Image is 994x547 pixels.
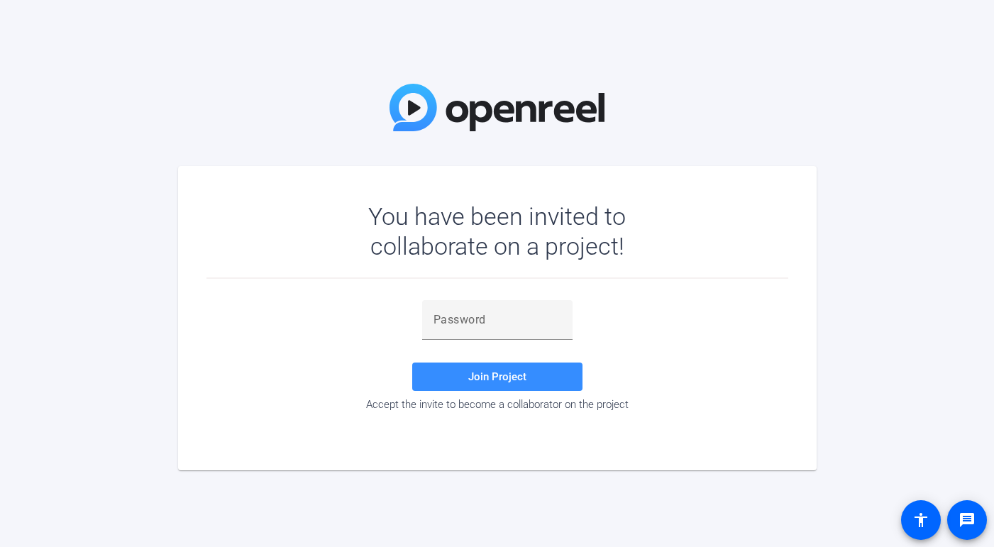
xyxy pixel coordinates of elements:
[412,363,582,391] button: Join Project
[912,512,929,529] mat-icon: accessibility
[206,398,788,411] div: Accept the invite to become a collaborator on the project
[390,84,605,131] img: OpenReel Logo
[959,512,976,529] mat-icon: message
[327,201,667,261] div: You have been invited to collaborate on a project!
[468,370,526,383] span: Join Project
[434,311,561,328] input: Password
